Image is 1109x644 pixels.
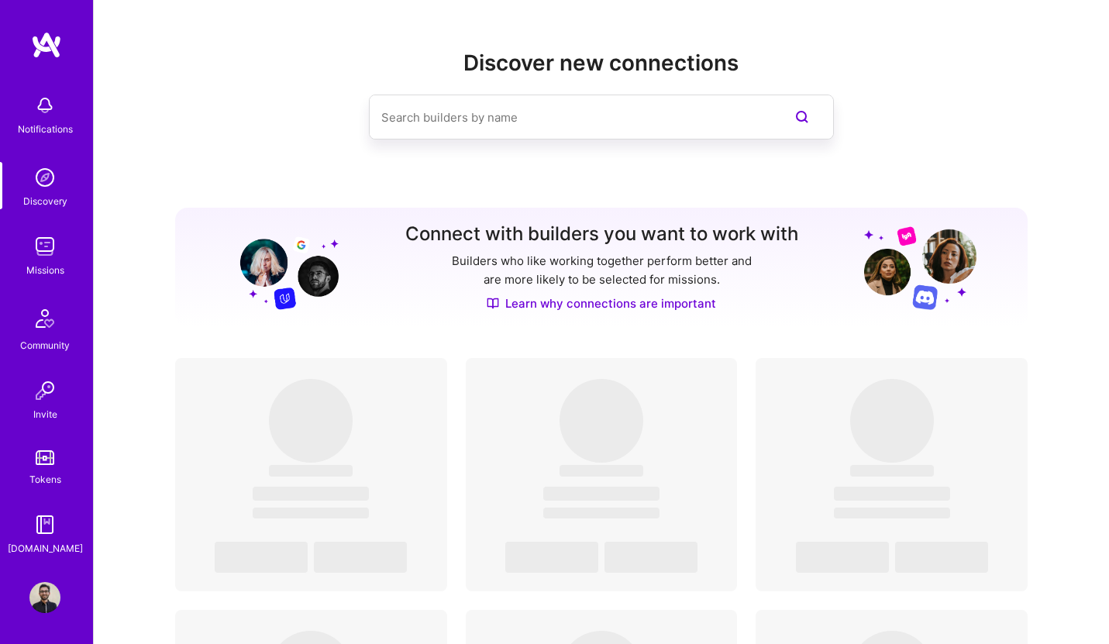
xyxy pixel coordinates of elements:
div: Discovery [23,193,67,209]
span: ‌ [505,542,598,573]
span: ‌ [215,542,308,573]
span: ‌ [269,465,353,477]
span: ‌ [796,542,889,573]
img: bell [29,90,60,121]
div: Notifications [18,121,73,137]
span: ‌ [543,508,660,518]
input: Search builders by name [381,98,759,137]
img: tokens [36,450,54,465]
a: Learn why connections are important [487,295,716,312]
img: teamwork [29,231,60,262]
p: Builders who like working together perform better and are more likely to be selected for missions. [449,252,755,289]
h3: Connect with builders you want to work with [405,223,798,246]
h2: Discover new connections [175,50,1028,76]
span: ‌ [543,487,660,501]
span: ‌ [834,508,950,518]
img: User Avatar [29,582,60,613]
span: ‌ [834,487,950,501]
span: ‌ [850,465,934,477]
span: ‌ [850,379,934,463]
img: discovery [29,162,60,193]
div: Tokens [29,471,61,487]
div: Community [20,337,70,353]
div: [DOMAIN_NAME] [8,540,83,556]
span: ‌ [895,542,988,573]
div: Invite [33,406,57,422]
img: Invite [29,375,60,406]
img: logo [31,31,62,59]
span: ‌ [269,379,353,463]
img: Grow your network [864,226,976,310]
div: Missions [26,262,64,278]
span: ‌ [560,379,643,463]
span: ‌ [560,465,643,477]
img: guide book [29,509,60,540]
i: icon SearchPurple [793,108,811,126]
span: ‌ [253,508,369,518]
img: Community [26,300,64,337]
span: ‌ [253,487,369,501]
img: Grow your network [226,225,339,310]
span: ‌ [604,542,697,573]
span: ‌ [314,542,407,573]
a: User Avatar [26,582,64,613]
img: Discover [487,297,499,310]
